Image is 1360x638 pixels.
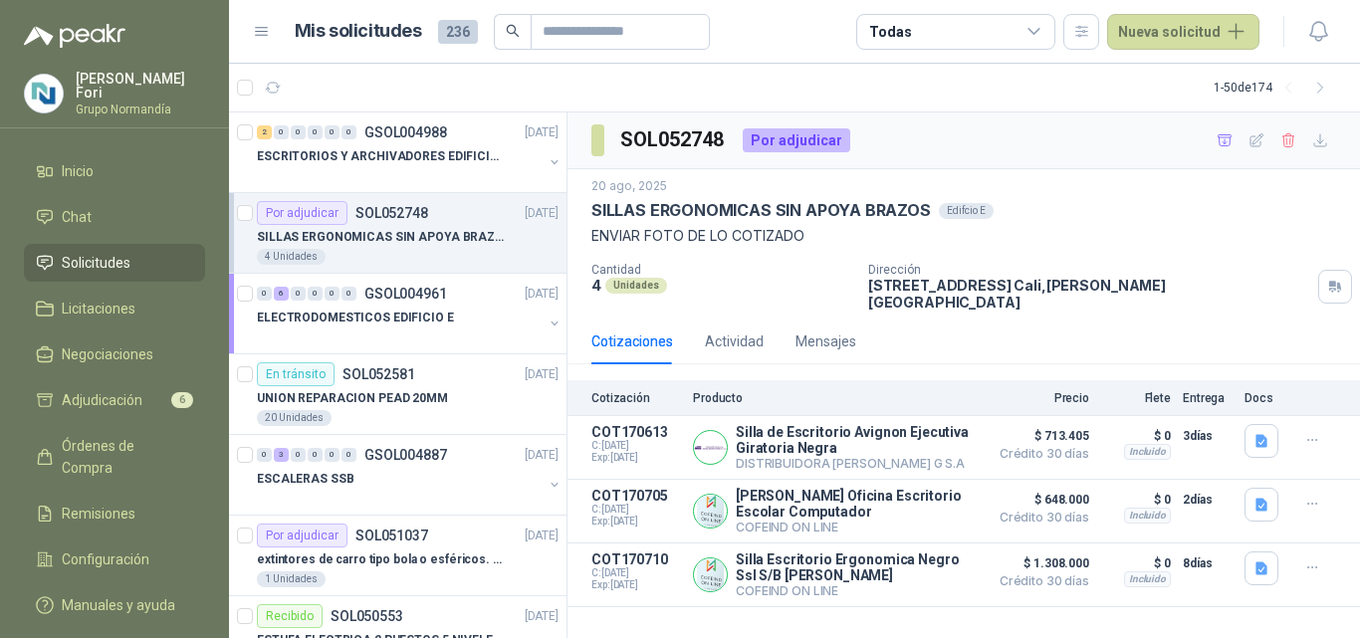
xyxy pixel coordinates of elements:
[591,263,852,277] p: Cantidad
[525,527,559,545] p: [DATE]
[591,391,681,405] p: Cotización
[257,448,272,462] div: 0
[257,201,347,225] div: Por adjudicar
[24,152,205,190] a: Inicio
[341,448,356,462] div: 0
[291,448,306,462] div: 0
[62,435,186,479] span: Órdenes de Compra
[257,282,563,345] a: 0 6 0 0 0 0 GSOL004961[DATE] ELECTRODOMESTICOS EDIFICIO E
[736,456,978,471] p: DISTRIBUIDORA [PERSON_NAME] G S.A
[257,125,272,139] div: 2
[24,24,125,48] img: Logo peakr
[257,470,353,489] p: ESCALERAS SSB
[76,104,205,115] p: Grupo Normandía
[24,335,205,373] a: Negociaciones
[525,365,559,384] p: [DATE]
[525,123,559,142] p: [DATE]
[62,503,135,525] span: Remisiones
[325,448,340,462] div: 0
[1107,14,1259,50] button: Nueva solicitud
[591,551,681,567] p: COT170710
[438,20,478,44] span: 236
[591,440,681,452] span: C: [DATE]
[257,147,505,166] p: ESCRITORIOS Y ARCHIVADORES EDIFICIO E
[591,452,681,464] span: Exp: [DATE]
[694,495,727,528] img: Company Logo
[990,488,1089,512] span: $ 648.000
[591,330,673,352] div: Cotizaciones
[506,24,520,38] span: search
[939,203,994,219] div: Edifcio E
[24,290,205,327] a: Licitaciones
[257,287,272,301] div: 0
[1183,488,1233,512] p: 2 días
[1124,508,1171,524] div: Incluido
[990,575,1089,587] span: Crédito 30 días
[1101,391,1171,405] p: Flete
[525,446,559,465] p: [DATE]
[355,206,428,220] p: SOL052748
[693,391,978,405] p: Producto
[257,443,563,507] a: 0 3 0 0 0 0 GSOL004887[DATE] ESCALERAS SSB
[62,206,92,228] span: Chat
[325,125,340,139] div: 0
[591,579,681,591] span: Exp: [DATE]
[1101,488,1171,512] p: $ 0
[736,583,978,598] p: COFEIND ON LINE
[257,362,335,386] div: En tránsito
[257,571,326,587] div: 1 Unidades
[229,516,567,596] a: Por adjudicarSOL051037[DATE] extintores de carro tipo bola o esféricos. Eficacia 21A - 113B1 Unid...
[620,124,727,155] h3: SOL052748
[62,160,94,182] span: Inicio
[257,410,332,426] div: 20 Unidades
[229,193,567,274] a: Por adjudicarSOL052748[DATE] SILLAS ERGONOMICAS SIN APOYA BRAZOS4 Unidades
[364,125,447,139] p: GSOL004988
[591,424,681,440] p: COT170613
[341,125,356,139] div: 0
[1124,444,1171,460] div: Incluido
[24,381,205,419] a: Adjudicación6
[257,249,326,265] div: 4 Unidades
[257,228,505,247] p: SILLAS ERGONOMICAS SIN APOYA BRAZOS
[342,367,415,381] p: SOL052581
[62,298,135,319] span: Licitaciones
[1183,424,1233,448] p: 3 días
[257,120,563,184] a: 2 0 0 0 0 0 GSOL004988[DATE] ESCRITORIOS Y ARCHIVADORES EDIFICIO E
[591,177,667,196] p: 20 ago, 2025
[736,488,978,520] p: [PERSON_NAME] Oficina Escritorio Escolar Computador
[171,392,193,408] span: 6
[736,520,978,534] p: COFEIND ON LINE
[736,551,978,583] p: Silla Escritorio Ergonomica Negro Ssl S/B [PERSON_NAME]
[257,604,323,628] div: Recibido
[591,225,1336,247] p: ENVIAR FOTO DE LO COTIZADO
[743,128,850,152] div: Por adjudicar
[694,431,727,464] img: Company Logo
[591,504,681,516] span: C: [DATE]
[795,330,856,352] div: Mensajes
[229,354,567,435] a: En tránsitoSOL052581[DATE] UNION REPARACION PEAD 20MM20 Unidades
[868,263,1310,277] p: Dirección
[341,287,356,301] div: 0
[274,448,289,462] div: 3
[257,309,454,327] p: ELECTRODOMESTICOS EDIFICIO E
[525,607,559,626] p: [DATE]
[308,287,323,301] div: 0
[591,488,681,504] p: COT170705
[605,278,667,294] div: Unidades
[62,548,149,570] span: Configuración
[1101,424,1171,448] p: $ 0
[295,17,422,46] h1: Mis solicitudes
[257,524,347,547] div: Por adjudicar
[257,550,505,569] p: extintores de carro tipo bola o esféricos. Eficacia 21A - 113B
[24,198,205,236] a: Chat
[355,529,428,542] p: SOL051037
[990,512,1089,524] span: Crédito 30 días
[990,448,1089,460] span: Crédito 30 días
[76,72,205,100] p: [PERSON_NAME] Fori
[325,287,340,301] div: 0
[308,125,323,139] div: 0
[736,424,978,456] p: Silla de Escritorio Avignon Ejecutiva Giratoria Negra
[990,391,1089,405] p: Precio
[274,287,289,301] div: 6
[24,495,205,532] a: Remisiones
